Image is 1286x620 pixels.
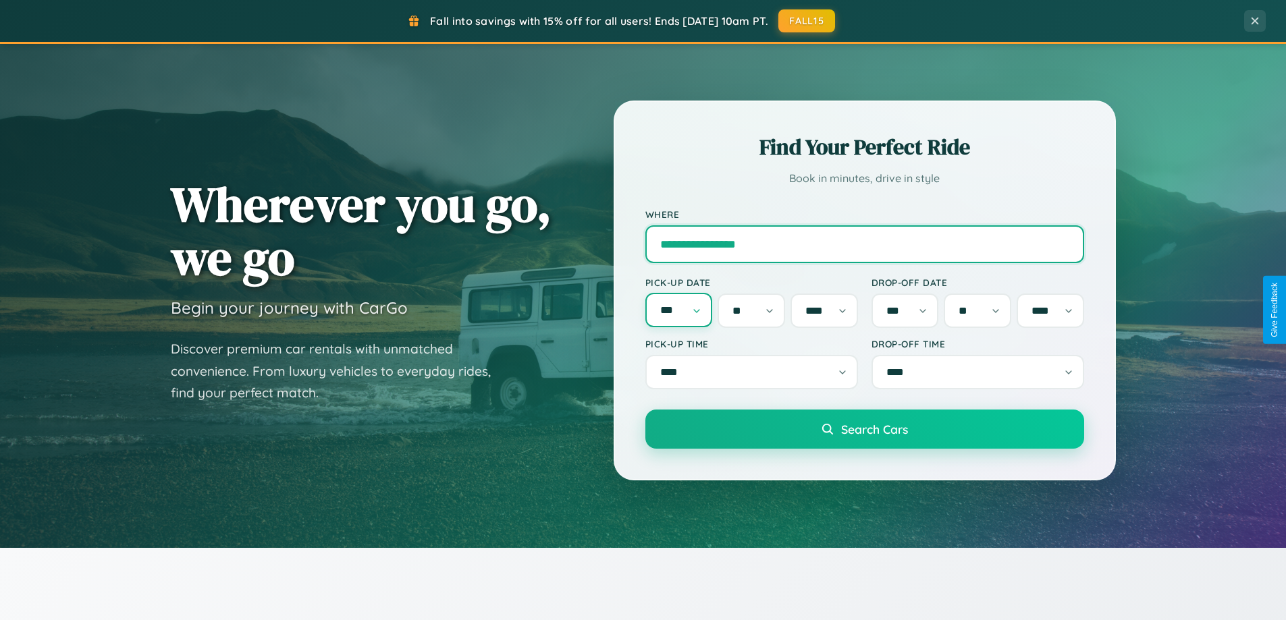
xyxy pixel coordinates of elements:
[645,208,1084,220] label: Where
[171,177,552,284] h1: Wherever you go, we go
[645,169,1084,188] p: Book in minutes, drive in style
[778,9,835,32] button: FALL15
[645,410,1084,449] button: Search Cars
[430,14,768,28] span: Fall into savings with 15% off for all users! Ends [DATE] 10am PT.
[872,277,1084,288] label: Drop-off Date
[645,338,858,349] label: Pick-up Time
[872,338,1084,349] label: Drop-off Time
[645,132,1084,162] h2: Find Your Perfect Ride
[171,298,408,318] h3: Begin your journey with CarGo
[841,422,908,436] span: Search Cars
[171,338,508,404] p: Discover premium car rentals with unmatched convenience. From luxury vehicles to everyday rides, ...
[1270,283,1279,337] div: Give Feedback
[645,277,858,288] label: Pick-up Date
